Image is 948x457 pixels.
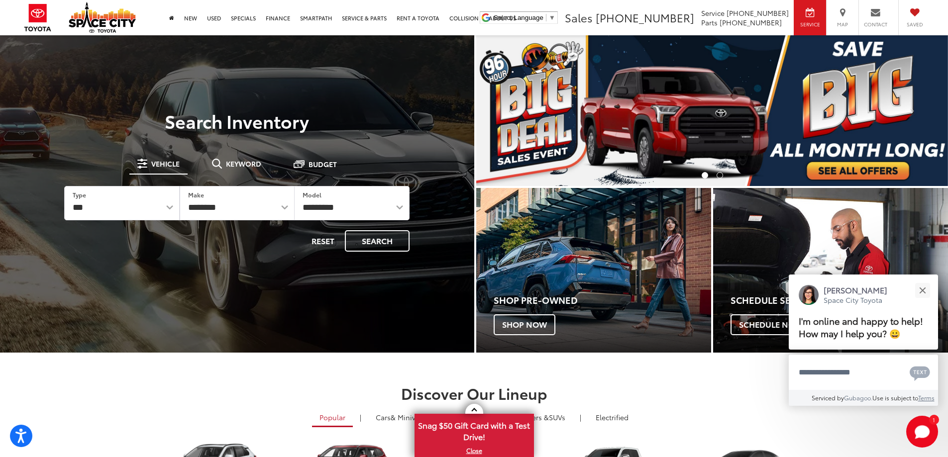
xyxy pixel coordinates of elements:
[345,230,410,252] button: Search
[872,393,918,402] span: Use is subject to
[799,21,821,28] span: Service
[476,188,711,353] a: Shop Pre-Owned Shop Now
[69,2,136,33] img: Space City Toyota
[812,393,844,402] span: Serviced by
[476,188,711,353] div: Toyota
[906,416,938,448] svg: Start Chat
[832,21,853,28] span: Map
[123,385,825,401] h2: Discover Our Lineup
[188,190,204,199] label: Make
[357,412,364,422] li: |
[494,295,711,305] h4: Shop Pre-Owned
[799,314,923,340] span: I'm online and happy to help! How may I help you? 😀
[907,361,933,383] button: Chat with SMS
[717,172,723,179] li: Go to slide number 2.
[824,295,887,305] p: Space City Toyota
[416,415,533,445] span: Snag $50 Gift Card with a Test Drive!
[877,55,948,166] button: Click to view next picture.
[933,417,935,422] span: 1
[226,160,261,167] span: Keyword
[844,393,872,402] a: Gubagoo.
[789,274,938,406] div: Close[PERSON_NAME]Space City ToyotaI'm online and happy to help! How may I help you? 😀Type your m...
[906,416,938,448] button: Toggle Chat Window
[494,314,555,335] span: Shop Now
[596,9,694,25] span: [PHONE_NUMBER]
[577,412,584,422] li: |
[391,412,424,422] span: & Minivan
[701,8,725,18] span: Service
[73,190,86,199] label: Type
[864,21,887,28] span: Contact
[912,279,933,301] button: Close
[701,17,718,27] span: Parts
[498,409,573,426] a: SUVs
[713,188,948,353] a: Schedule Service Schedule Now
[824,284,887,295] p: [PERSON_NAME]
[904,21,926,28] span: Saved
[713,188,948,353] div: Toyota
[565,9,593,25] span: Sales
[549,14,555,21] span: ▼
[303,190,321,199] label: Model
[368,409,431,426] a: Cars
[910,365,930,381] svg: Text
[720,17,782,27] span: [PHONE_NUMBER]
[727,8,789,18] span: [PHONE_NUMBER]
[731,314,811,335] span: Schedule Now
[303,230,343,252] button: Reset
[918,393,935,402] a: Terms
[494,14,543,21] span: Select Language
[151,160,180,167] span: Vehicle
[731,295,948,305] h4: Schedule Service
[702,172,708,179] li: Go to slide number 1.
[312,409,353,427] a: Popular
[789,355,938,390] textarea: Type your message
[42,111,432,131] h3: Search Inventory
[309,161,337,168] span: Budget
[494,14,555,21] a: Select Language​
[476,55,547,166] button: Click to view previous picture.
[588,409,636,426] a: Electrified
